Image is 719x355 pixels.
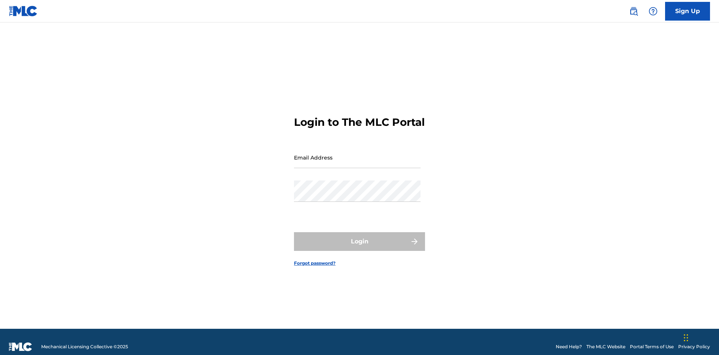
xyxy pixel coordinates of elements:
span: Mechanical Licensing Collective © 2025 [41,343,128,350]
h3: Login to The MLC Portal [294,116,425,129]
div: Help [646,4,661,19]
a: Need Help? [556,343,582,350]
a: Public Search [626,4,641,19]
a: Sign Up [665,2,710,21]
img: search [629,7,638,16]
a: Forgot password? [294,260,336,267]
img: help [649,7,658,16]
div: Drag [684,327,688,349]
a: Portal Terms of Use [630,343,674,350]
iframe: Chat Widget [682,319,719,355]
a: The MLC Website [586,343,625,350]
a: Privacy Policy [678,343,710,350]
img: logo [9,342,32,351]
img: MLC Logo [9,6,38,16]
